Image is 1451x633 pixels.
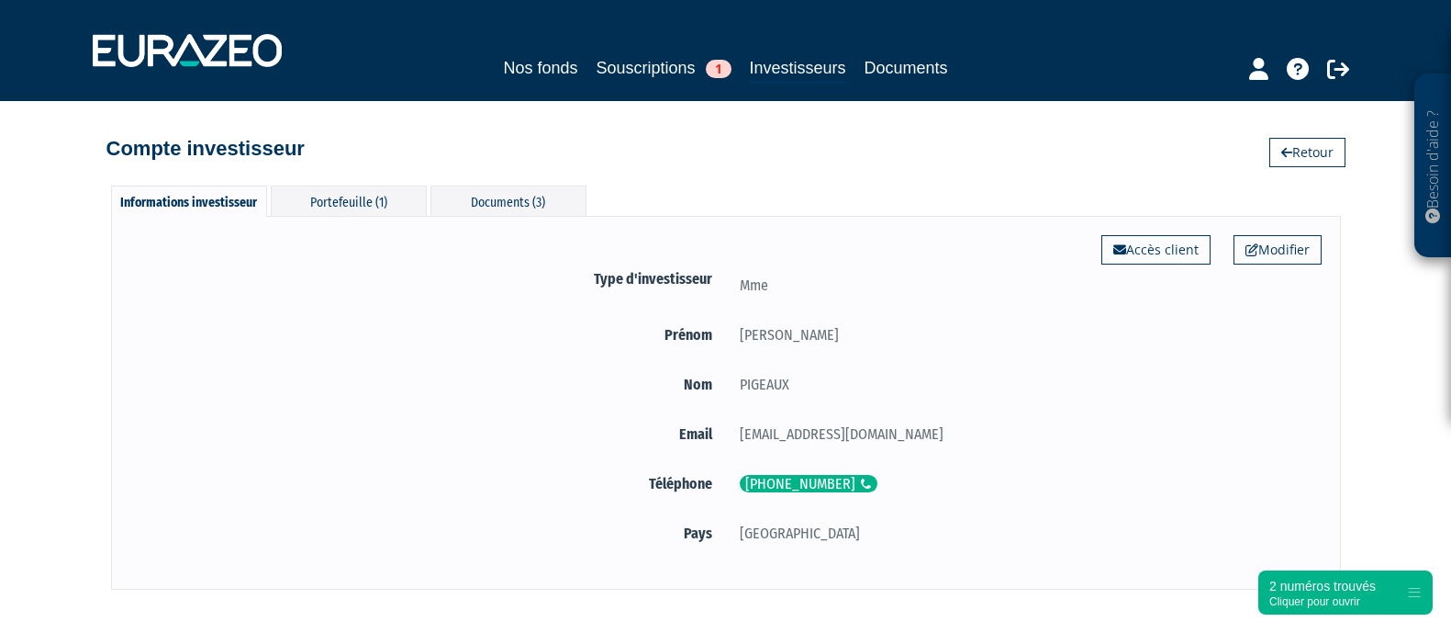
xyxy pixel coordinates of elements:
div: Documents (3) [430,186,586,216]
p: Besoin d'aide ? [1423,84,1444,249]
div: [PHONE_NUMBER] [740,475,877,492]
label: Téléphone [130,472,726,495]
label: Pays [130,522,726,545]
a: Accès client [1101,235,1211,265]
label: Nom [130,373,726,396]
div: [GEOGRAPHIC_DATA] [726,522,1322,545]
label: Type d'investisseur [130,267,726,290]
a: Retour [1269,138,1345,167]
img: 1732889491-logotype_eurazeo_blanc_rvb.png [93,34,282,67]
div: Mme [726,274,1322,297]
div: Portefeuille (1) [271,186,427,216]
a: Modifier [1233,235,1322,265]
div: [PERSON_NAME] [726,323,1322,346]
label: Email [130,423,726,446]
label: Prénom [130,323,726,346]
div: Informations investisseur [111,186,267,217]
a: Nos fonds [503,55,577,81]
a: Souscriptions1 [596,55,731,81]
div: PIGEAUX [726,373,1322,396]
div: [EMAIL_ADDRESS][DOMAIN_NAME] [726,423,1322,446]
h4: Compte investisseur [106,138,305,160]
a: Documents [865,55,948,81]
a: Investisseurs [750,55,846,84]
span: 1 [706,60,731,78]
